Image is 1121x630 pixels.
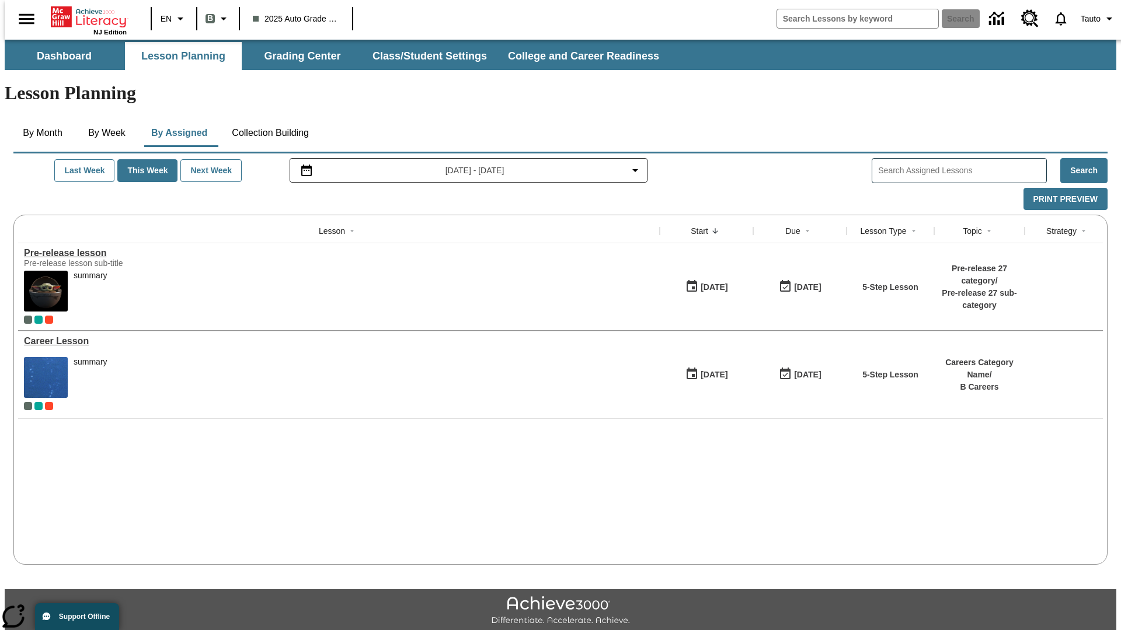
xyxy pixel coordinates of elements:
button: Language: EN, Select a language [155,8,193,29]
button: College and Career Readiness [499,42,669,70]
div: Current Class [24,402,32,410]
div: Pre-release lesson sub-title [24,258,199,268]
div: Current Class [24,316,32,324]
img: Achieve3000 Differentiate Accelerate Achieve [491,596,630,626]
button: By Month [13,119,72,147]
button: Sort [800,224,814,238]
h1: Lesson Planning [5,82,1116,104]
div: Start [691,225,708,237]
button: Search [1060,158,1108,183]
a: Pre-release lesson, Lessons [24,248,654,258]
button: Sort [345,224,359,238]
button: By Assigned [142,119,217,147]
button: Select the date range menu item [295,163,643,177]
svg: Collapse Date Range Filter [628,163,642,177]
button: Open side menu [9,2,44,36]
a: Home [51,5,127,29]
div: 2025 Auto Grade 1 A [34,316,43,324]
div: SubNavbar [5,42,670,70]
input: Search Assigned Lessons [878,162,1046,179]
button: Sort [907,224,921,238]
p: Careers Category Name / [940,356,1019,381]
div: [DATE] [701,367,727,382]
button: Boost Class color is gray green. Change class color [201,8,235,29]
div: Strategy [1046,225,1077,237]
button: Sort [1077,224,1091,238]
div: Topic [963,225,982,237]
span: 2025 Auto Grade 1 B [253,13,339,25]
a: Notifications [1046,3,1076,34]
div: Home [51,4,127,36]
div: [DATE] [701,280,727,295]
div: summary [74,357,107,367]
span: EN [161,13,172,25]
button: Sort [982,224,996,238]
span: Support Offline [59,612,110,621]
div: summary [74,271,107,311]
div: Pre-release lesson [24,248,654,258]
button: 01/17/26: Last day the lesson can be accessed [775,363,825,386]
a: Data Center [982,3,1014,35]
div: SubNavbar [5,40,1116,70]
input: search field [777,9,938,28]
button: Next Week [180,159,242,182]
div: Lesson [319,225,345,237]
button: Collection Building [222,119,318,147]
div: Test 1 [45,316,53,324]
button: Lesson Planning [125,42,242,70]
button: Sort [708,224,722,238]
p: 5-Step Lesson [862,281,918,293]
button: Last Week [54,159,114,182]
img: hero alt text [24,271,68,311]
button: Grading Center [244,42,361,70]
div: Lesson Type [860,225,906,237]
span: Tauto [1081,13,1101,25]
div: 2025 Auto Grade 1 A [34,402,43,410]
button: Dashboard [6,42,123,70]
button: This Week [117,159,177,182]
p: 5-Step Lesson [862,369,918,381]
button: 01/25/26: Last day the lesson can be accessed [775,276,825,298]
div: [DATE] [794,367,821,382]
button: Class/Student Settings [363,42,496,70]
p: Pre-release 27 category / [940,262,1019,287]
img: fish [24,357,68,398]
button: 01/22/25: First time the lesson was available [681,276,732,298]
button: By Week [78,119,136,147]
button: Print Preview [1023,188,1108,211]
span: NJ Edition [93,29,127,36]
div: Due [785,225,800,237]
a: Resource Center, Will open in new tab [1014,3,1046,34]
button: 01/13/25: First time the lesson was available [681,363,732,386]
a: Career Lesson, Lessons [24,336,654,346]
div: summary [74,357,107,398]
p: Pre-release 27 sub-category [940,287,1019,311]
p: B Careers [940,381,1019,393]
span: B [207,11,213,26]
button: Profile/Settings [1076,8,1121,29]
div: [DATE] [794,280,821,295]
span: [DATE] - [DATE] [445,164,504,177]
div: Career Lesson [24,336,654,346]
div: Test 1 [45,402,53,410]
button: Support Offline [35,603,119,630]
div: summary [74,271,107,281]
